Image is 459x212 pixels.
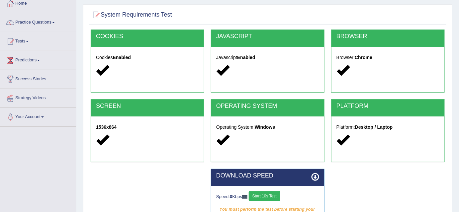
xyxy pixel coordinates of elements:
[355,124,393,130] strong: Desktop / Laptop
[0,108,76,124] a: Your Account
[255,124,275,130] strong: Windows
[230,194,232,199] strong: 0
[237,55,255,60] strong: Enabled
[249,191,280,201] button: Start 10s Test
[96,55,199,60] h5: Cookies
[216,191,319,203] div: Speed: Kbps
[0,32,76,49] a: Tests
[216,125,319,130] h5: Operating System:
[216,103,319,109] h2: OPERATING SYSTEM
[0,13,76,30] a: Practice Questions
[96,33,199,40] h2: COOKIES
[336,55,439,60] h5: Browser:
[336,33,439,40] h2: BROWSER
[216,173,319,179] h2: DOWNLOAD SPEED
[242,195,247,199] img: ajax-loader-fb-connection.gif
[336,125,439,130] h5: Platform:
[0,51,76,68] a: Predictions
[216,55,319,60] h5: Javascript
[0,89,76,106] a: Strategy Videos
[355,55,372,60] strong: Chrome
[216,33,319,40] h2: JAVASCRIPT
[96,103,199,109] h2: SCREEN
[113,55,131,60] strong: Enabled
[96,124,117,130] strong: 1536x864
[336,103,439,109] h2: PLATFORM
[0,70,76,87] a: Success Stories
[91,10,172,20] h2: System Requirements Test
